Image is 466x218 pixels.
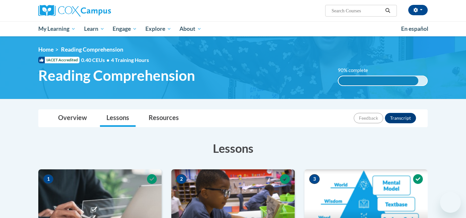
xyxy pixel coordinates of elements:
[38,5,111,17] img: Cox Campus
[38,140,428,156] h3: Lessons
[43,174,54,184] span: 1
[108,21,141,36] a: Engage
[81,56,111,64] span: 0.40 CEUs
[34,21,80,36] a: My Learning
[145,25,171,33] span: Explore
[52,110,93,127] a: Overview
[38,25,76,33] span: My Learning
[113,25,137,33] span: Engage
[397,22,433,36] a: En español
[354,113,383,123] button: Feedback
[100,110,136,127] a: Lessons
[338,67,375,74] label: 90% complete
[38,67,195,84] span: Reading Comprehension
[440,192,461,213] iframe: Button to launch messaging window
[38,46,54,53] a: Home
[142,110,185,127] a: Resources
[106,57,109,63] span: •
[179,25,202,33] span: About
[385,113,416,123] button: Transcript
[408,5,428,15] button: Account Settings
[61,46,123,53] span: Reading Comprehension
[111,57,149,63] span: 4 Training Hours
[401,25,428,32] span: En español
[38,5,162,17] a: Cox Campus
[309,174,320,184] span: 3
[38,57,80,63] span: IACET Accredited
[141,21,176,36] a: Explore
[383,7,393,15] button: Search
[176,21,206,36] a: About
[84,25,104,33] span: Learn
[338,76,418,85] div: 90% complete
[176,174,187,184] span: 2
[80,21,109,36] a: Learn
[331,7,383,15] input: Search Courses
[29,21,437,36] div: Main menu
